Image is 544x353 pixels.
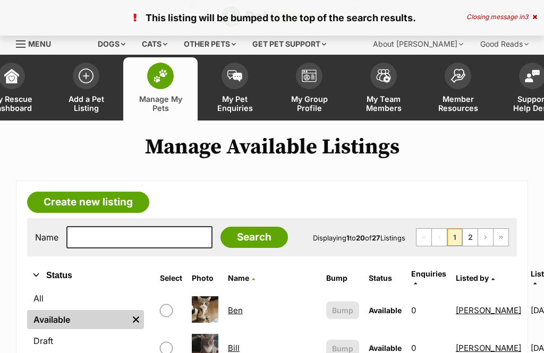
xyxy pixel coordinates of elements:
div: Dogs [90,33,133,55]
a: Ben [228,305,243,315]
div: Good Reads [473,33,536,55]
strong: 1 [346,234,350,242]
span: My Group Profile [285,94,333,113]
p: This listing will be bumped to the top of the search results. [11,11,533,25]
a: Draft [27,331,144,350]
nav: Pagination [416,228,509,246]
a: Enquiries [411,269,446,287]
a: Name [228,273,255,282]
div: Closing message in [466,13,537,21]
span: Member Resources [434,94,482,113]
a: [PERSON_NAME] [456,305,521,315]
span: 3 [524,13,528,21]
div: Get pet support [245,33,334,55]
a: Listed by [456,273,495,282]
span: Manage My Pets [137,94,184,113]
th: Bump [322,265,363,291]
a: Available [27,310,128,329]
label: Name [35,233,58,242]
span: First page [416,229,431,246]
img: add-pet-listing-icon-0afa8454b4691262ce3f59096e99ab1cd57d4a30225e0717b998d2c9b9846f56.svg [79,68,93,83]
a: My Team Members [346,57,421,120]
th: Photo [188,265,223,291]
img: manage-my-pets-icon-02211641906a0b7f246fdf0571729dbe1e7629f14944591b6c1af311fb30b64b.svg [153,69,168,83]
div: Other pets [176,33,243,55]
a: Bill [228,343,240,353]
a: My Group Profile [272,57,346,120]
a: Menu [16,33,58,53]
span: translation missing: en.admin.listings.index.attributes.enquiries [411,269,446,278]
img: member-resources-icon-8e73f808a243e03378d46382f2149f9095a855e16c252ad45f914b54edf8863c.svg [450,68,465,83]
img: group-profile-icon-3fa3cf56718a62981997c0bc7e787c4b2cf8bcc04b72c1350f741eb67cf2f40e.svg [302,70,317,82]
div: About [PERSON_NAME] [365,33,471,55]
button: Status [27,269,144,282]
div: Cats [134,33,175,55]
a: Create new listing [27,192,149,213]
span: My Team Members [360,94,407,113]
span: Name [228,273,249,282]
a: [PERSON_NAME] [456,343,521,353]
img: dashboard-icon-eb2f2d2d3e046f16d808141f083e7271f6b2e854fb5c12c21221c1fb7104beca.svg [4,68,19,83]
span: My Pet Enquiries [211,94,259,113]
span: Page 1 [447,229,462,246]
th: Select [156,265,186,291]
span: Bump [332,305,353,316]
img: help-desk-icon-fdf02630f3aa405de69fd3d07c3f3aa587a6932b1a1747fa1d2bba05be0121f9.svg [525,70,540,82]
a: Manage My Pets [123,57,198,120]
a: Page 2 [463,229,478,246]
span: Available [369,343,402,352]
span: Previous page [432,229,447,246]
button: Bump [326,302,359,319]
td: 0 [407,292,450,329]
span: Available [369,306,402,315]
strong: 27 [372,234,380,242]
a: My Pet Enquiries [198,57,272,120]
span: Listed by [456,273,489,282]
input: Search [220,227,288,248]
a: Last page [494,229,508,246]
span: Displaying to of Listings [313,234,405,242]
a: Next page [478,229,493,246]
strong: 20 [356,234,365,242]
a: Remove filter [128,310,144,329]
span: Menu [28,39,51,48]
a: All [27,289,144,308]
th: Status [364,265,406,291]
img: pet-enquiries-icon-7e3ad2cf08bfb03b45e93fb7055b45f3efa6380592205ae92323e6603595dc1f.svg [227,70,242,82]
img: team-members-icon-5396bd8760b3fe7c0b43da4ab00e1e3bb1a5d9ba89233759b79545d2d3fc5d0d.svg [376,69,391,83]
a: Member Resources [421,57,495,120]
a: Add a Pet Listing [49,57,123,120]
span: Add a Pet Listing [62,94,110,113]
